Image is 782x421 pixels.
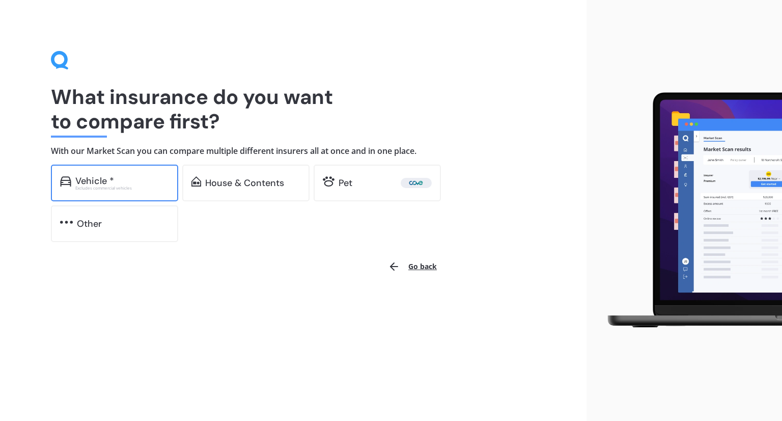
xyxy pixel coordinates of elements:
img: Cove.webp [403,178,430,188]
button: Go back [382,254,443,279]
img: home-and-contents.b802091223b8502ef2dd.svg [191,176,201,187]
h1: What insurance do you want to compare first? [51,85,536,134]
img: car.f15378c7a67c060ca3f3.svg [60,176,71,187]
div: House & Contents [205,178,284,188]
div: Other [77,219,102,229]
a: Pet [314,165,441,201]
div: Pet [339,178,352,188]
div: Vehicle * [75,176,114,186]
img: laptop.webp [595,87,782,333]
img: other.81dba5aafe580aa69f38.svg [60,217,73,227]
img: pet.71f96884985775575a0d.svg [323,176,334,187]
h4: With our Market Scan you can compare multiple different insurers all at once and in one place. [51,146,536,156]
div: Excludes commercial vehicles [75,186,169,190]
